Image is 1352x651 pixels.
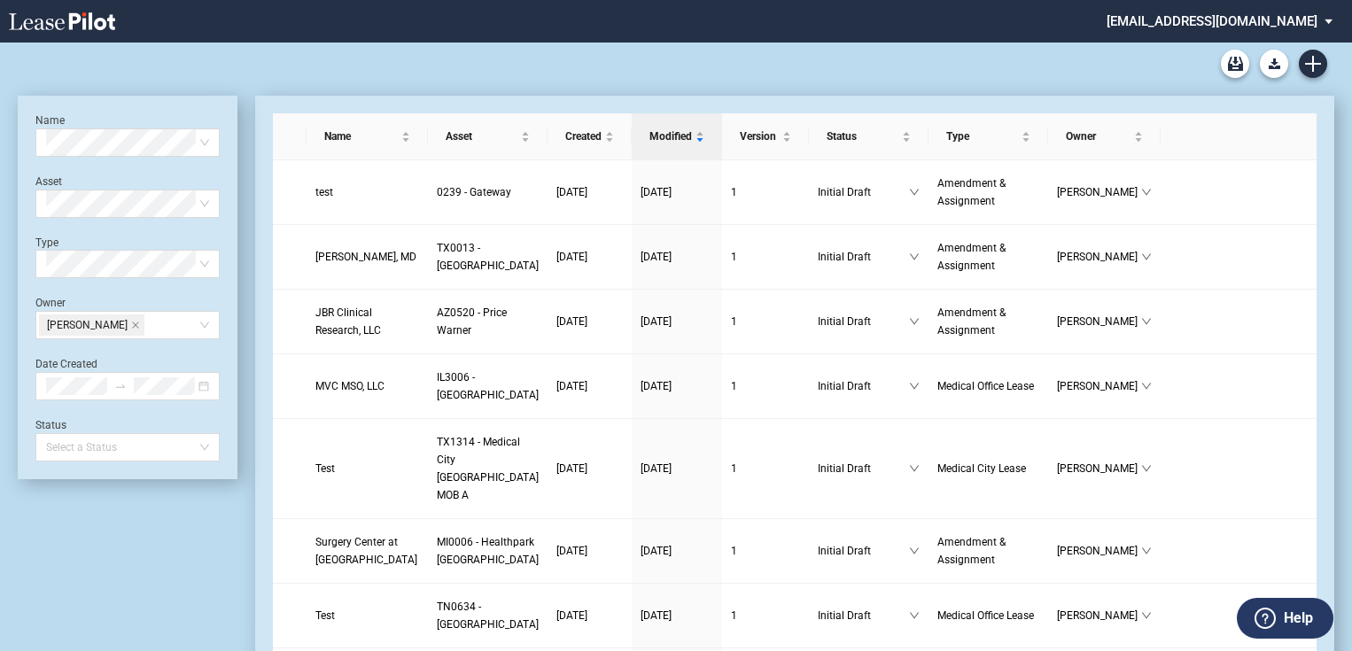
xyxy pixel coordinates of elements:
a: 1 [731,183,801,201]
a: [DATE] [641,183,713,201]
span: Initial Draft [818,313,909,330]
a: [DATE] [556,607,623,624]
label: Owner [35,297,66,309]
span: 1 [731,315,737,328]
span: 1 [731,462,737,475]
a: Amendment & Assignment [937,533,1039,569]
th: Modified [632,113,722,160]
a: TX1314 - Medical City [GEOGRAPHIC_DATA] MOB A [437,433,539,504]
th: Owner [1048,113,1161,160]
span: down [1141,463,1152,474]
span: Medical Office Lease [937,380,1034,392]
span: Surgery Center at Health Park [315,536,417,566]
span: TX1314 - Medical City Dallas MOB A [437,436,539,501]
a: Archive [1221,50,1249,78]
span: down [1141,316,1152,327]
span: MI0006 - Healthpark Surgery Center [437,536,539,566]
span: Medical City Lease [937,462,1026,475]
a: Medical Office Lease [937,377,1039,395]
label: Asset [35,175,62,188]
label: Type [35,236,58,249]
a: [DATE] [556,460,623,477]
a: [DATE] [641,607,713,624]
span: [DATE] [556,609,587,622]
span: IL3006 - Arlington Heights [437,371,539,401]
a: TX0013 - [GEOGRAPHIC_DATA] [437,239,539,275]
span: [DATE] [641,251,672,263]
span: 0239 - Gateway [437,186,511,198]
span: 1 [731,251,737,263]
span: [DATE] [556,315,587,328]
span: 1 [731,545,737,557]
span: [DATE] [556,186,587,198]
a: 1 [731,460,801,477]
a: Medical City Lease [937,460,1039,477]
a: [DATE] [556,248,623,266]
span: down [909,546,920,556]
span: Medical Office Lease [937,609,1034,622]
span: Created [565,128,602,145]
span: down [1141,381,1152,391]
span: Amendment & Assignment [937,306,1006,337]
a: Medical Office Lease [937,607,1039,624]
span: Name [324,128,398,145]
a: MI0006 - Healthpark [GEOGRAPHIC_DATA] [437,533,539,569]
span: TX0013 - Katy Medical Complex [437,242,539,272]
span: Initial Draft [818,542,909,560]
span: 1 [731,609,737,622]
span: Asset [446,128,517,145]
span: AZ0520 - Price Warner [437,306,507,337]
a: Test [315,607,419,624]
a: 1 [731,607,801,624]
span: Jennifer Arce [39,314,144,336]
span: down [1141,187,1152,198]
span: Owner [1066,128,1131,145]
th: Asset [428,113,548,160]
span: Amendment & Assignment [937,242,1006,272]
span: test [315,186,333,198]
span: down [909,463,920,474]
span: [DATE] [556,545,587,557]
span: [PERSON_NAME] [47,315,128,335]
span: Amendment & Assignment [937,177,1006,207]
a: MVC MSO, LLC [315,377,419,395]
th: Created [548,113,632,160]
a: IL3006 - [GEOGRAPHIC_DATA] [437,368,539,404]
span: down [909,316,920,327]
span: down [1141,546,1152,556]
a: [DATE] [556,313,623,330]
a: [DATE] [556,542,623,560]
span: [PERSON_NAME] [1057,460,1141,477]
span: Version [740,128,780,145]
span: [PERSON_NAME] [1057,248,1141,266]
a: [DATE] [556,183,623,201]
span: [DATE] [641,545,672,557]
span: [DATE] [641,186,672,198]
label: Help [1284,607,1313,630]
span: Initial Draft [818,183,909,201]
a: 1 [731,248,801,266]
span: Initial Draft [818,248,909,266]
span: [PERSON_NAME] [1057,183,1141,201]
a: TN0634 - [GEOGRAPHIC_DATA] [437,598,539,633]
a: Surgery Center at [GEOGRAPHIC_DATA] [315,533,419,569]
span: [DATE] [641,315,672,328]
span: Modified [649,128,692,145]
a: Amendment & Assignment [937,174,1039,210]
label: Status [35,419,66,431]
span: Amendment & Assignment [937,536,1006,566]
th: Version [722,113,810,160]
span: Initial Draft [818,460,909,477]
a: AZ0520 - Price Warner [437,304,539,339]
span: [DATE] [556,251,587,263]
span: JBR Clinical Research, LLC [315,306,381,337]
th: Type [929,113,1048,160]
span: swap-right [114,380,127,392]
a: [DATE] [641,313,713,330]
span: [PERSON_NAME] [1057,377,1141,395]
span: Status [827,128,898,145]
a: 0239 - Gateway [437,183,539,201]
span: [DATE] [556,462,587,475]
a: Amendment & Assignment [937,239,1039,275]
span: Test [315,462,335,475]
